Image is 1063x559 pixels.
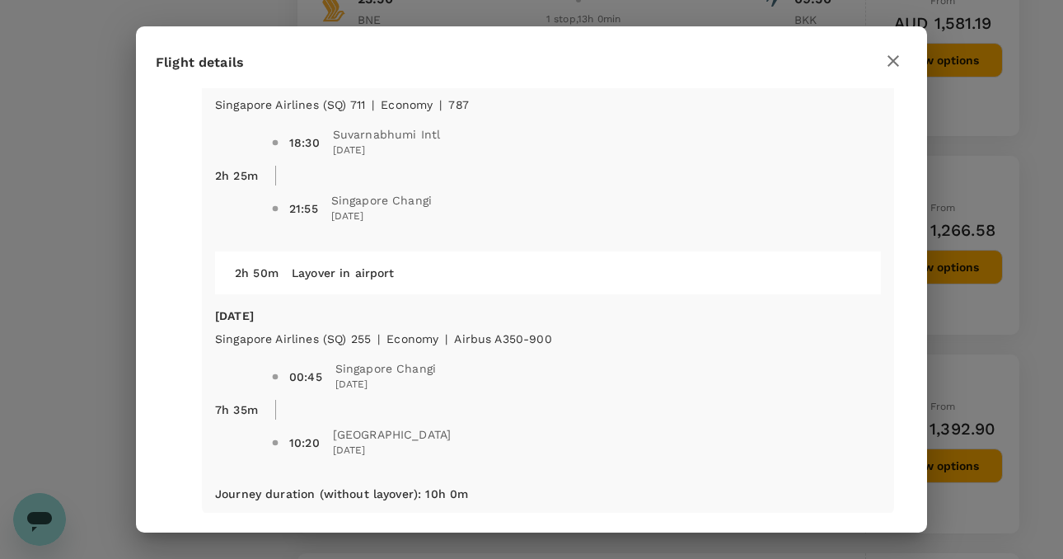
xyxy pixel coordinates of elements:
span: [DATE] [333,443,452,459]
p: 7h 35m [215,402,258,418]
span: [DATE] [331,209,432,225]
p: Singapore Airlines (SQ) 255 [215,331,371,347]
span: Flight details [156,54,244,70]
span: Singapore Changi [335,360,436,377]
span: Suvarnabhumi Intl [333,126,441,143]
p: Airbus A350-900 [454,331,551,347]
span: | [445,332,447,345]
div: 21:55 [289,200,318,217]
span: 2h 50m [235,266,279,279]
p: economy [386,331,438,347]
div: 00:45 [289,369,322,385]
span: | [377,332,380,345]
span: | [372,98,374,111]
span: [GEOGRAPHIC_DATA] [333,426,452,443]
p: economy [381,96,433,113]
span: Singapore Changi [331,192,432,209]
span: [DATE] [333,143,441,159]
p: [DATE] [215,308,881,324]
span: | [439,98,442,111]
p: Singapore Airlines (SQ) 711 [215,96,365,113]
p: 2h 25m [215,167,258,184]
div: 10:20 [289,435,320,451]
p: Journey duration (without layover) : 10h 0m [215,486,468,502]
div: 18:30 [289,134,320,151]
span: [DATE] [335,377,436,393]
span: Layover in airport [292,266,395,279]
p: 787 [448,96,468,113]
